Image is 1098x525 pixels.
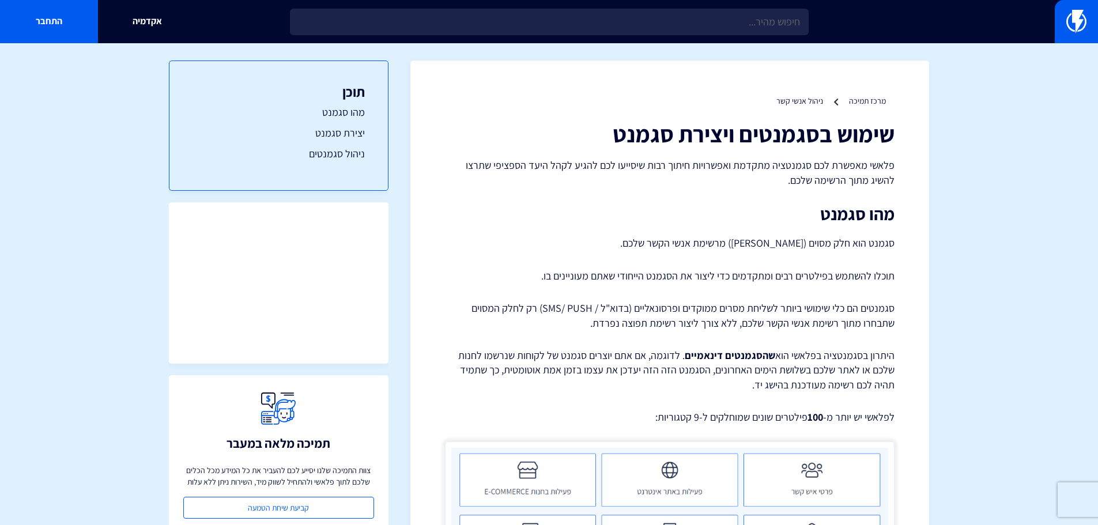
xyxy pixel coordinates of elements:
[808,410,823,424] strong: 100
[445,269,895,284] p: תוכלו להשתמש בפילטרים רבים ומתקדמים כדי ליצור את הסגמנט הייחודי שאתם מעוניינים בו.
[193,84,365,99] h3: תוכן
[445,121,895,146] h1: שימוש בסגמנטים ויצירת סגמנט
[445,235,895,251] p: סגמנט הוא חלק מסוים ([PERSON_NAME]) מרשימת אנשי הקשר שלכם.
[445,158,895,187] p: פלאשי מאפשרת לכם סגמנטציה מתקדמת ואפשרויות חיתוך רבות שיסייעו לכם להגיע לקהל היעד הספציפי שתרצו ל...
[445,348,895,392] p: היתרון בסגמנטציה בפלאשי הוא . לדוגמה, אם אתם יוצרים סגמנט של לקוחות שנרשמו לחנות שלכם או לאתר שלכ...
[445,205,895,224] h2: מהו סגמנט
[776,96,823,106] a: ניהול אנשי קשר
[685,349,775,362] strong: שהסגמנטים דינאמיים
[227,436,330,450] h3: תמיכה מלאה במעבר
[290,9,809,35] input: חיפוש מהיר...
[445,301,895,330] p: סגמנטים הם כלי שימושי ביותר לשליחת מסרים ממוקדים ופרסונאליים (בדוא"ל / SMS/ PUSH) רק לחלק המסוים ...
[193,146,365,161] a: ניהול סגמנטים
[193,105,365,120] a: מהו סגמנט
[183,497,374,519] a: קביעת שיחת הטמעה
[193,126,365,141] a: יצירת סגמנט
[445,410,895,425] p: לפלאשי יש יותר מ- פילטרים שונים שמוחלקים ל-9 קטגוריות:
[849,96,886,106] a: מרכז תמיכה
[183,464,374,488] p: צוות התמיכה שלנו יסייע לכם להעביר את כל המידע מכל הכלים שלכם לתוך פלאשי ולהתחיל לשווק מיד, השירות...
